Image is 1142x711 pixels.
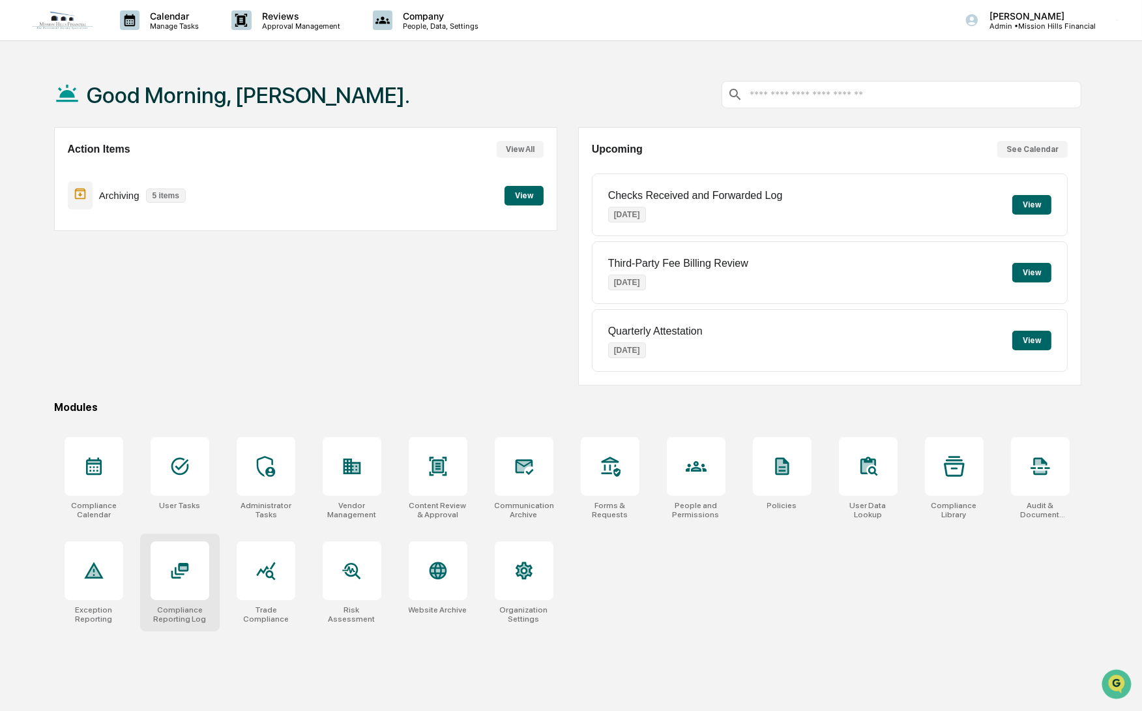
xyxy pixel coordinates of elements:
[237,501,295,519] div: Administrator Tasks
[139,10,205,22] p: Calendar
[237,605,295,624] div: Trade Compliance
[925,501,984,519] div: Compliance Library
[26,189,82,202] span: Data Lookup
[495,605,553,624] div: Organization Settings
[1012,195,1051,215] button: View
[608,342,646,358] p: [DATE]
[99,190,139,201] p: Archiving
[608,258,748,269] p: Third-Party Fee Billing Review
[608,275,646,290] p: [DATE]
[65,605,123,624] div: Exception Reporting
[31,10,94,30] img: logo
[146,189,186,203] p: 5 items
[979,22,1096,31] p: Admin • Mission Hills Financial
[608,325,703,337] p: Quarterly Attestation
[323,501,381,519] div: Vendor Management
[89,159,167,183] a: 🗄️Attestations
[608,207,646,222] p: [DATE]
[68,144,130,155] h2: Action Items
[323,605,381,624] div: Risk Assessment
[997,141,1068,158] button: See Calendar
[8,184,87,207] a: 🔎Data Lookup
[1011,501,1070,519] div: Audit & Document Logs
[505,186,544,205] button: View
[608,190,783,202] p: Checks Received and Forwarded Log
[1100,668,1135,703] iframe: Open customer support
[13,166,23,176] div: 🖐️
[839,501,898,519] div: User Data Lookup
[151,605,209,624] div: Compliance Reporting Log
[92,220,158,231] a: Powered byPylon
[392,22,485,31] p: People, Data, Settings
[139,22,205,31] p: Manage Tasks
[409,605,467,614] div: Website Archive
[108,164,162,177] span: Attestations
[592,144,643,155] h2: Upcoming
[130,221,158,231] span: Pylon
[54,401,1082,414] div: Modules
[767,501,797,510] div: Policies
[667,501,725,519] div: People and Permissions
[505,189,544,201] a: View
[252,22,347,31] p: Approval Management
[44,113,165,123] div: We're available if you need us!
[13,190,23,201] div: 🔎
[222,104,237,119] button: Start new chat
[252,10,347,22] p: Reviews
[979,10,1096,22] p: [PERSON_NAME]
[13,100,37,123] img: 1746055101610-c473b297-6a78-478c-a979-82029cc54cd1
[497,141,544,158] button: View All
[1012,263,1051,282] button: View
[8,159,89,183] a: 🖐️Preclearance
[392,10,485,22] p: Company
[95,166,105,176] div: 🗄️
[44,100,214,113] div: Start new chat
[581,501,639,519] div: Forms & Requests
[26,164,84,177] span: Preclearance
[1012,331,1051,350] button: View
[65,501,123,519] div: Compliance Calendar
[409,501,467,519] div: Content Review & Approval
[13,27,237,48] p: How can we help?
[495,501,553,519] div: Communications Archive
[87,82,411,108] h1: Good Morning, [PERSON_NAME].
[159,501,200,510] div: User Tasks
